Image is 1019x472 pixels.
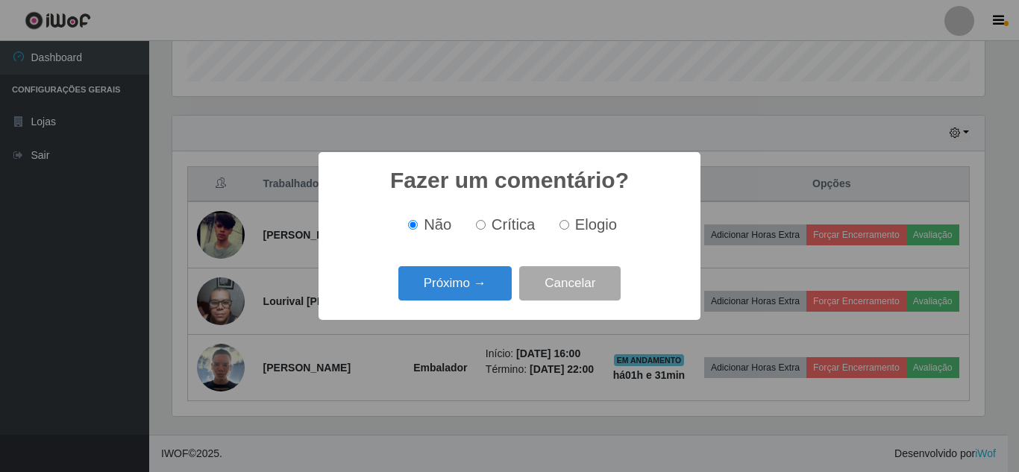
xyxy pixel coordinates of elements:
input: Elogio [559,220,569,230]
h2: Fazer um comentário? [390,167,629,194]
span: Elogio [575,216,617,233]
span: Crítica [492,216,536,233]
input: Crítica [476,220,486,230]
input: Não [408,220,418,230]
button: Cancelar [519,266,621,301]
button: Próximo → [398,266,512,301]
span: Não [424,216,451,233]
